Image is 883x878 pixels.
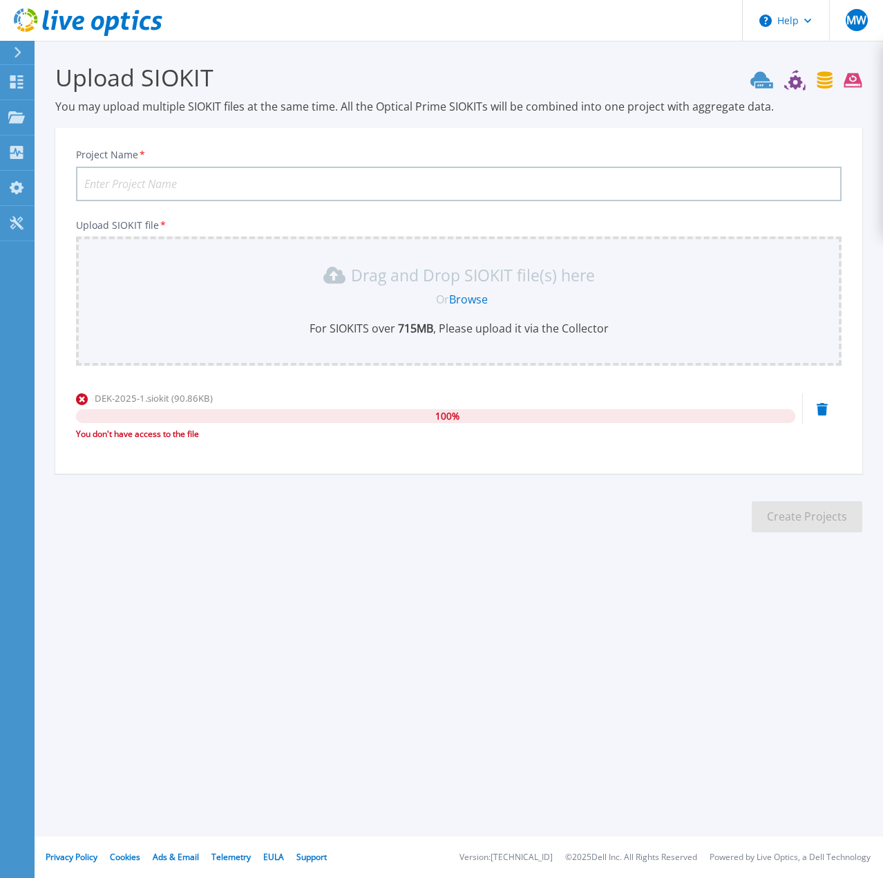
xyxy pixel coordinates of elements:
a: Telemetry [211,851,251,863]
li: © 2025 Dell Inc. All Rights Reserved [565,853,697,862]
button: Create Projects [752,501,862,532]
a: EULA [263,851,284,863]
li: Powered by Live Optics, a Dell Technology [710,853,871,862]
p: You may upload multiple SIOKIT files at the same time. All the Optical Prime SIOKITs will be comb... [55,99,862,114]
div: You don't have access to the file [76,427,795,441]
p: Drag and Drop SIOKIT file(s) here [351,268,595,282]
h3: Upload SIOKIT [55,62,862,93]
input: Enter Project Name [76,167,842,201]
li: Version: [TECHNICAL_ID] [459,853,553,862]
p: Upload SIOKIT file [76,220,842,231]
span: Or [436,292,449,307]
a: Support [296,851,327,863]
a: Privacy Policy [46,851,97,863]
span: DEK-2025-1.siokit (90.86KB) [95,392,213,404]
a: Cookies [110,851,140,863]
span: MW [846,15,866,26]
p: For SIOKITS over , Please upload it via the Collector [84,321,833,336]
a: Browse [449,292,488,307]
div: Drag and Drop SIOKIT file(s) here OrBrowseFor SIOKITS over 715MB, Please upload it via the Collector [84,264,833,336]
b: 715 MB [395,321,433,336]
a: Ads & Email [153,851,199,863]
label: Project Name [76,150,146,160]
span: 100 % [435,409,459,423]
